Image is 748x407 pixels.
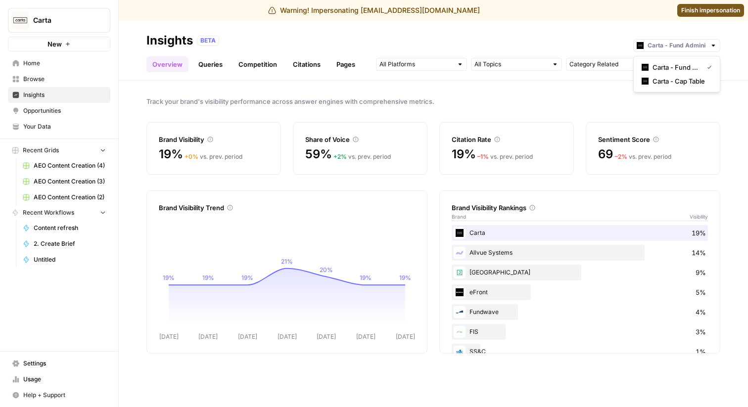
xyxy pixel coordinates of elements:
[18,236,110,252] a: 2. Create Brief
[681,6,740,15] span: Finish impersonation
[241,274,253,281] tspan: 19%
[8,103,110,119] a: Opportunities
[8,119,110,135] a: Your Data
[23,59,106,68] span: Home
[11,11,29,29] img: Carta Logo
[8,356,110,371] a: Settings
[452,146,475,162] span: 19%
[23,75,106,84] span: Browse
[598,146,613,162] span: 69
[287,56,327,72] a: Citations
[8,205,110,220] button: Recent Workflows
[8,37,110,51] button: New
[642,78,649,85] img: c35yeiwf0qjehltklbh57st2xhbo
[677,4,744,17] a: Finish impersonation
[34,177,106,186] span: AEO Content Creation (3)
[8,71,110,87] a: Browse
[47,39,62,49] span: New
[452,203,708,213] div: Brand Visibility Rankings
[8,87,110,103] a: Insights
[34,161,106,170] span: AEO Content Creation (4)
[281,258,293,265] tspan: 21%
[452,225,708,241] div: Carta
[330,56,361,72] a: Pages
[696,347,706,357] span: 1%
[23,106,106,115] span: Opportunities
[146,96,720,106] span: Track your brand's visibility performance across answer engines with comprehensive metrics.
[159,146,183,162] span: 19%
[8,387,110,403] button: Help + Support
[696,307,706,317] span: 4%
[8,371,110,387] a: Usage
[185,152,242,161] div: vs. prev. period
[454,326,466,338] img: 3du4lb8tzuxvpcfe96s8g5uvx4i9
[23,146,59,155] span: Recent Grids
[185,153,198,160] span: + 0 %
[454,267,466,278] img: hjyrzvn7ljvgzsidjt9j4f2wt0pn
[379,59,453,69] input: All Platforms
[569,59,635,69] input: Category Related
[356,333,375,340] tspan: [DATE]
[33,15,93,25] span: Carta
[452,304,708,320] div: Fundwave
[8,8,110,33] button: Workspace: Carta
[452,213,466,221] span: Brand
[692,228,706,238] span: 19%
[696,327,706,337] span: 3%
[163,274,175,281] tspan: 19%
[452,284,708,300] div: eFront
[696,287,706,297] span: 5%
[690,213,708,221] span: Visibility
[238,333,257,340] tspan: [DATE]
[454,286,466,298] img: ea7e63j1a0yrnhi42n3vbynv48i5
[18,220,110,236] a: Content refresh
[452,135,561,144] div: Citation Rate
[642,64,649,71] img: c35yeiwf0qjehltklbh57st2xhbo
[452,344,708,360] div: SS&C
[23,90,106,99] span: Insights
[23,375,106,384] span: Usage
[233,56,283,72] a: Competition
[474,59,548,69] input: All Topics
[452,265,708,280] div: [GEOGRAPHIC_DATA]
[320,266,333,273] tspan: 20%
[615,152,671,161] div: vs. prev. period
[18,252,110,268] a: Untitled
[333,152,391,161] div: vs. prev. period
[454,247,466,259] img: hp1kf5jisvx37uck2ogdi2muwinx
[278,333,297,340] tspan: [DATE]
[192,56,229,72] a: Queries
[696,268,706,277] span: 9%
[34,193,106,202] span: AEO Content Creation (2)
[399,274,411,281] tspan: 19%
[146,56,188,72] a: Overview
[34,224,106,232] span: Content refresh
[34,255,106,264] span: Untitled
[146,33,193,48] div: Insights
[18,174,110,189] a: AEO Content Creation (3)
[653,62,699,72] span: Carta - Fund Administration
[34,239,106,248] span: 2. Create Brief
[18,158,110,174] a: AEO Content Creation (4)
[305,135,415,144] div: Share of Voice
[598,135,708,144] div: Sentiment Score
[615,153,627,160] span: – 2 %
[477,152,533,161] div: vs. prev. period
[159,203,415,213] div: Brand Visibility Trend
[477,153,489,160] span: – 1 %
[452,324,708,340] div: FIS
[333,153,347,160] span: + 2 %
[159,135,269,144] div: Brand Visibility
[18,189,110,205] a: AEO Content Creation (2)
[452,245,708,261] div: Allvue Systems
[317,333,336,340] tspan: [DATE]
[454,346,466,358] img: jjifbtemzhmnrbq2yrrz7gf67qav
[8,55,110,71] a: Home
[454,227,466,239] img: c35yeiwf0qjehltklbh57st2xhbo
[8,143,110,158] button: Recent Grids
[648,41,706,50] input: Carta - Fund Administration
[198,333,218,340] tspan: [DATE]
[305,146,331,162] span: 59%
[197,36,219,45] div: BETA
[360,274,372,281] tspan: 19%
